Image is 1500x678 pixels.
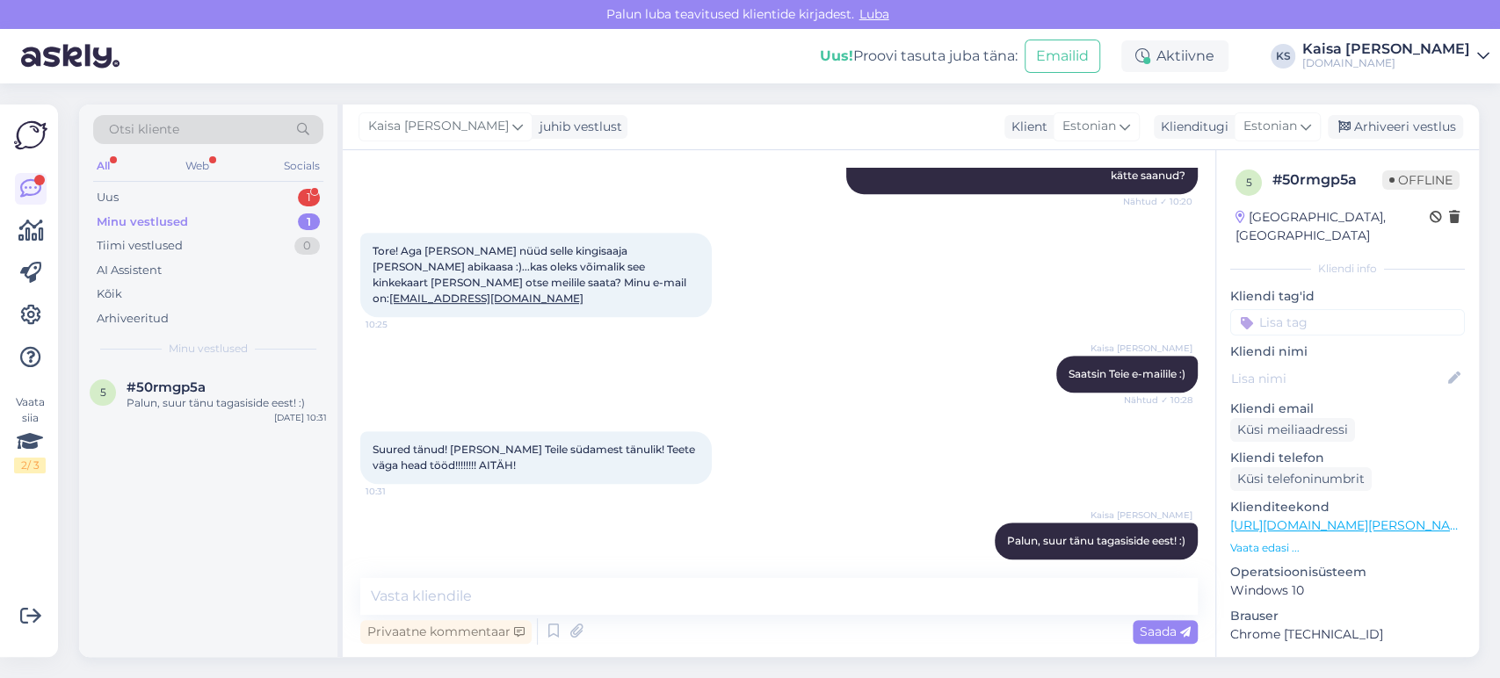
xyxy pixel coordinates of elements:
[389,292,583,305] a: [EMAIL_ADDRESS][DOMAIN_NAME]
[1154,118,1228,136] div: Klienditugi
[1230,287,1465,306] p: Kliendi tag'id
[1230,449,1465,467] p: Kliendi telefon
[1091,342,1192,355] span: Kaisa [PERSON_NAME]
[1271,44,1295,69] div: KS
[1230,498,1465,516] p: Klienditeekond
[1007,534,1185,547] span: Palun, suur tänu tagasiside eest! :)
[97,189,119,206] div: Uus
[854,6,895,22] span: Luba
[533,118,622,136] div: juhib vestlust
[1230,625,1465,644] p: Chrome [TECHNICAL_ID]
[93,155,113,177] div: All
[1272,169,1382,191] div: # 50rmgp5a
[1062,117,1116,136] span: Estonian
[14,394,46,473] div: Vaata siia
[1121,40,1228,72] div: Aktiivne
[1230,581,1465,600] p: Windows 10
[1230,540,1465,556] p: Vaata edasi ...
[1230,400,1465,418] p: Kliendi email
[1230,563,1465,581] p: Operatsioonisüsteem
[820,46,1018,67] div: Proovi tasuta juba täna:
[1236,208,1430,245] div: [GEOGRAPHIC_DATA], [GEOGRAPHIC_DATA]
[366,318,431,331] span: 10:25
[373,443,698,472] span: Suured tänud! [PERSON_NAME] Teile südamest tänulik! Teete väga head tööd!!!!!!!! AITÄH!
[1230,309,1465,335] input: Lisa tag
[1123,195,1192,208] span: Nähtud ✓ 10:20
[1230,343,1465,361] p: Kliendi nimi
[97,213,188,231] div: Minu vestlused
[298,213,320,231] div: 1
[100,386,106,399] span: 5
[820,47,853,64] b: Uus!
[127,379,206,395] span: #50rmgp5a
[274,411,327,424] div: [DATE] 10:31
[1243,117,1297,136] span: Estonian
[1091,508,1192,522] span: Kaisa [PERSON_NAME]
[1069,367,1185,380] span: Saatsin Teie e-mailile :)
[1230,607,1465,625] p: Brauser
[1302,42,1470,56] div: Kaisa [PERSON_NAME]
[360,620,532,644] div: Privaatne kommentaar
[373,244,689,305] span: Tore! Aga [PERSON_NAME] nüüd selle kingisaaja [PERSON_NAME] abikaasa :)...kas oleks võimalik see ...
[182,155,213,177] div: Web
[1140,624,1191,639] span: Saada
[1382,170,1460,190] span: Offline
[1025,40,1100,73] button: Emailid
[1230,467,1372,491] div: Küsi telefoninumbrit
[1230,418,1355,442] div: Küsi meiliaadressi
[1302,42,1489,70] a: Kaisa [PERSON_NAME][DOMAIN_NAME]
[169,341,248,357] span: Minu vestlused
[1230,261,1465,277] div: Kliendi info
[1302,56,1470,70] div: [DOMAIN_NAME]
[97,262,162,279] div: AI Assistent
[1246,176,1252,189] span: 5
[1127,560,1192,573] span: 10:31
[1004,118,1047,136] div: Klient
[14,458,46,473] div: 2 / 3
[366,485,431,498] span: 10:31
[280,155,323,177] div: Socials
[109,120,179,139] span: Otsi kliente
[97,285,122,303] div: Kõik
[127,395,327,411] div: Palun, suur tänu tagasiside eest! :)
[368,117,509,136] span: Kaisa [PERSON_NAME]
[1230,517,1473,533] a: [URL][DOMAIN_NAME][PERSON_NAME]
[1328,115,1463,139] div: Arhiveeri vestlus
[298,189,320,206] div: 1
[294,237,320,255] div: 0
[1231,369,1445,388] input: Lisa nimi
[97,237,183,255] div: Tiimi vestlused
[14,119,47,152] img: Askly Logo
[97,310,169,328] div: Arhiveeritud
[1124,393,1192,407] span: Nähtud ✓ 10:28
